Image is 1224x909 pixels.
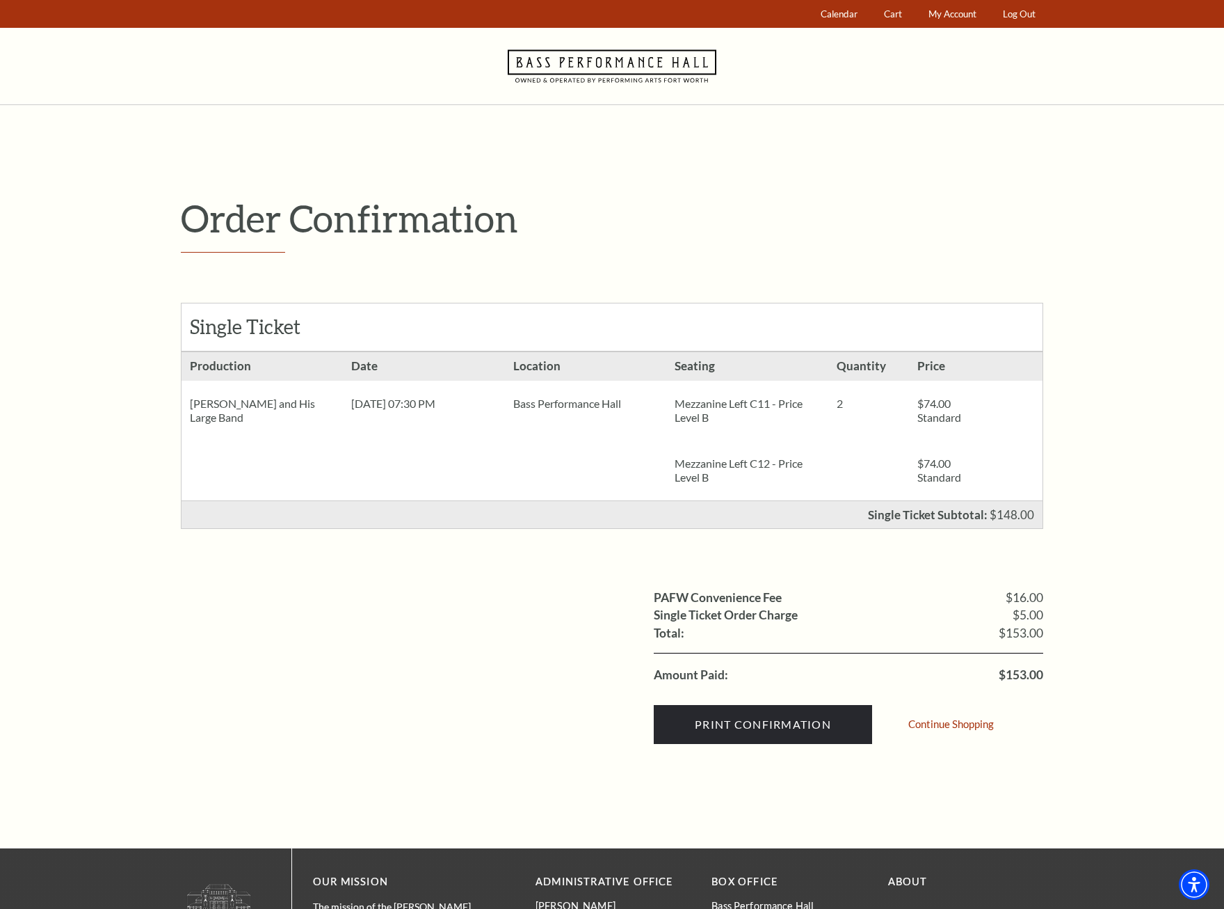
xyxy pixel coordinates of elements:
[1013,609,1043,622] span: $5.00
[878,1,909,28] a: Cart
[990,507,1034,522] span: $148.00
[513,397,621,410] span: Bass Performance Hall
[654,592,782,604] label: PAFW Convenience Fee
[908,719,994,729] a: Continue Shopping
[828,352,909,381] h3: Quantity
[313,874,487,891] p: OUR MISSION
[814,1,864,28] a: Calendar
[922,1,983,28] a: My Account
[343,352,504,381] h3: Date
[535,874,691,891] p: Administrative Office
[997,1,1042,28] a: Log Out
[917,457,961,484] span: $74.00 Standard
[1006,592,1043,604] span: $16.00
[909,352,990,381] h3: Price
[654,705,872,744] input: Submit button
[917,397,961,424] span: $74.00 Standard
[190,315,342,339] h2: Single Ticket
[182,352,343,381] h3: Production
[884,8,902,19] span: Cart
[508,28,716,104] a: Navigate to Bass Performance Hall homepage
[666,352,828,381] h3: Seating
[868,509,988,521] p: Single Ticket Subtotal:
[999,669,1043,681] span: $153.00
[675,397,819,425] p: Mezzanine Left C11 - Price Level B
[654,609,798,622] label: Single Ticket Order Charge
[711,874,867,891] p: BOX OFFICE
[182,381,343,441] div: [PERSON_NAME] and His Large Band
[505,352,666,381] h3: Location
[654,627,684,640] label: Total:
[181,196,1043,241] p: Order Confirmation
[654,669,728,681] label: Amount Paid:
[675,457,819,484] p: Mezzanine Left C12 - Price Level B
[821,8,857,19] span: Calendar
[343,381,504,427] div: [DATE] 07:30 PM
[928,8,976,19] span: My Account
[837,397,901,411] p: 2
[888,876,928,887] a: About
[1179,869,1209,900] div: Accessibility Menu
[999,627,1043,640] span: $153.00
